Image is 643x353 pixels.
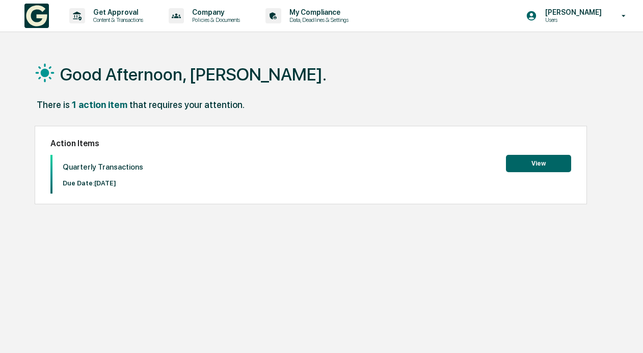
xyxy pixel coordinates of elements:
[63,179,143,187] p: Due Date: [DATE]
[537,8,607,16] p: [PERSON_NAME]
[24,4,49,28] img: logo
[63,162,143,172] p: Quarterly Transactions
[184,8,245,16] p: Company
[506,155,571,172] button: View
[37,99,70,110] div: There is
[60,64,327,85] h1: Good Afternoon, [PERSON_NAME].
[85,8,148,16] p: Get Approval
[506,158,571,168] a: View
[281,16,354,23] p: Data, Deadlines & Settings
[537,16,607,23] p: Users
[50,139,571,148] h2: Action Items
[85,16,148,23] p: Content & Transactions
[281,8,354,16] p: My Compliance
[129,99,245,110] div: that requires your attention.
[184,16,245,23] p: Policies & Documents
[72,99,127,110] div: 1 action item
